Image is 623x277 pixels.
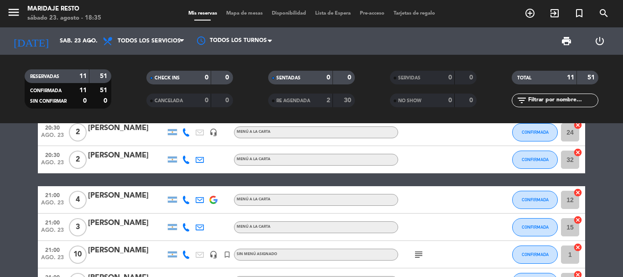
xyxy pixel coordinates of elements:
strong: 0 [448,97,452,104]
span: 21:00 [41,244,64,255]
strong: 11 [79,87,87,94]
i: search [598,8,609,19]
span: Tarjetas de regalo [389,11,440,16]
span: CHECK INS [155,76,180,80]
strong: 2 [327,97,330,104]
span: Lista de Espera [311,11,355,16]
span: Mapa de mesas [222,11,267,16]
strong: 0 [327,74,330,81]
button: CONFIRMADA [512,218,558,236]
strong: 11 [79,73,87,79]
span: CONFIRMADA [522,252,549,257]
span: Pre-acceso [355,11,389,16]
i: subject [413,249,424,260]
span: ago. 23 [41,132,64,143]
span: Sin menú asignado [237,252,277,256]
span: CONFIRMADA [522,197,549,202]
span: CONFIRMADA [522,157,549,162]
i: menu [7,5,21,19]
span: MENÚ A LA CARTA [237,130,270,134]
strong: 11 [567,74,574,81]
span: CONFIRMADA [522,130,549,135]
strong: 0 [205,74,208,81]
strong: 0 [205,97,208,104]
span: Mis reservas [184,11,222,16]
i: turned_in_not [223,251,231,259]
div: Maridaje Resto [27,5,101,14]
span: SENTADAS [276,76,301,80]
strong: 0 [469,97,475,104]
div: sábado 23. agosto - 18:35 [27,14,101,23]
span: TOTAL [517,76,531,80]
span: 21:00 [41,217,64,227]
button: CONFIRMADA [512,151,558,169]
strong: 51 [100,73,109,79]
span: RESERVADAS [30,74,59,79]
span: 10 [69,246,87,264]
span: CONFIRMADA [522,225,549,230]
span: 20:30 [41,149,64,160]
span: MENÚ A LA CARTA [237,157,270,161]
button: menu [7,5,21,22]
span: ago. 23 [41,160,64,170]
strong: 0 [348,74,353,81]
strong: 30 [344,97,353,104]
span: MENÚ A LA CARTA [237,198,270,201]
button: CONFIRMADA [512,246,558,264]
div: [PERSON_NAME] [88,217,166,229]
i: power_settings_new [594,36,605,47]
span: 2 [69,123,87,141]
span: 4 [69,191,87,209]
div: [PERSON_NAME] [88,245,166,256]
strong: 51 [587,74,597,81]
i: filter_list [516,95,527,106]
i: headset_mic [209,251,218,259]
i: add_circle_outline [524,8,535,19]
i: headset_mic [209,128,218,136]
div: LOG OUT [583,27,616,55]
i: cancel [573,215,582,225]
span: 3 [69,218,87,236]
span: NO SHOW [398,99,421,103]
span: ago. 23 [41,227,64,238]
div: [PERSON_NAME] [88,150,166,162]
i: turned_in_not [574,8,585,19]
span: 2 [69,151,87,169]
strong: 0 [448,74,452,81]
strong: 0 [225,74,231,81]
i: [DATE] [7,31,55,51]
span: SIN CONFIRMAR [30,99,67,104]
strong: 0 [225,97,231,104]
img: google-logo.png [209,196,218,204]
strong: 0 [469,74,475,81]
span: ago. 23 [41,255,64,265]
span: SERVIDAS [398,76,421,80]
button: CONFIRMADA [512,191,558,209]
span: 21:00 [41,189,64,200]
span: CANCELADA [155,99,183,103]
div: [PERSON_NAME] [88,190,166,202]
i: cancel [573,148,582,157]
strong: 51 [100,87,109,94]
div: [PERSON_NAME] [88,122,166,134]
strong: 0 [104,98,109,104]
span: MENÚ A LA CARTA [237,225,270,229]
span: 20:30 [41,122,64,132]
span: Todos los servicios [118,38,181,44]
i: cancel [573,188,582,197]
span: print [561,36,572,47]
i: exit_to_app [549,8,560,19]
i: cancel [573,120,582,130]
i: cancel [573,243,582,252]
span: Disponibilidad [267,11,311,16]
i: arrow_drop_down [85,36,96,47]
span: ago. 23 [41,200,64,210]
button: CONFIRMADA [512,123,558,141]
input: Filtrar por nombre... [527,95,598,105]
span: CONFIRMADA [30,89,62,93]
span: RE AGENDADA [276,99,310,103]
strong: 0 [83,98,87,104]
